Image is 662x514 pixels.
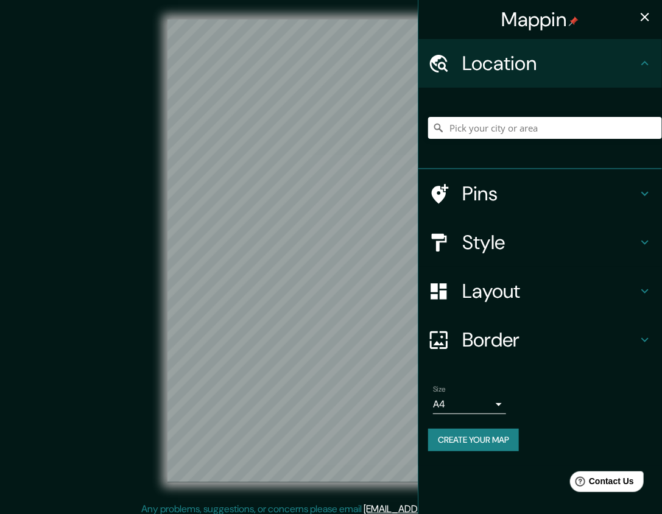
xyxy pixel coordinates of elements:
[462,51,638,76] h4: Location
[418,218,662,267] div: Style
[462,230,638,255] h4: Style
[418,267,662,315] div: Layout
[418,39,662,88] div: Location
[462,181,638,206] h4: Pins
[462,279,638,303] h4: Layout
[167,19,495,482] canvas: Map
[502,7,579,32] h4: Mappin
[462,328,638,352] h4: Border
[554,466,649,501] iframe: Help widget launcher
[433,395,506,414] div: A4
[569,16,579,26] img: pin-icon.png
[428,429,519,451] button: Create your map
[418,169,662,218] div: Pins
[428,117,662,139] input: Pick your city or area
[433,384,446,395] label: Size
[418,315,662,364] div: Border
